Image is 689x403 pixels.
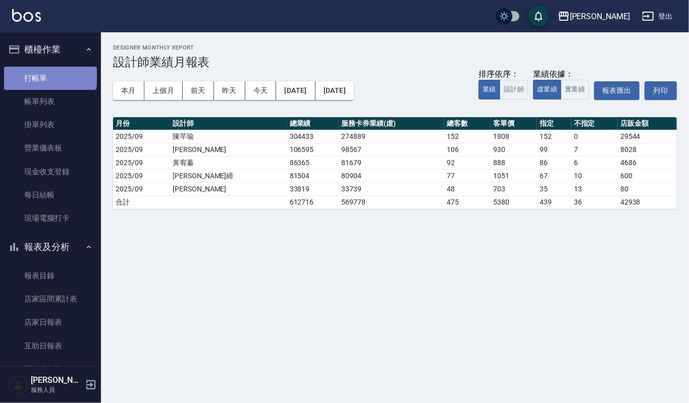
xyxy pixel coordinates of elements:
[276,81,315,100] button: [DATE]
[528,6,549,26] button: save
[4,207,97,230] a: 現場電腦打卡
[113,182,170,195] td: 2025/09
[479,69,528,80] div: 排序依序：
[4,334,97,358] a: 互助日報表
[4,36,97,63] button: 櫃檯作業
[170,169,287,182] td: [PERSON_NAME]締
[4,160,97,183] a: 現金收支登錄
[491,143,537,156] td: 930
[4,264,97,287] a: 報表目錄
[537,117,571,130] th: 指定
[31,375,82,385] h5: [PERSON_NAME]
[339,117,444,130] th: 服務卡券業績(虛)
[214,81,245,100] button: 昨天
[287,117,339,130] th: 總業績
[571,156,618,169] td: 6
[144,81,183,100] button: 上個月
[170,130,287,143] td: 陳芊瑜
[571,143,618,156] td: 7
[571,195,618,209] td: 36
[645,81,677,100] button: 列印
[444,156,491,169] td: 92
[444,169,491,182] td: 77
[618,130,677,143] td: 29544
[618,169,677,182] td: 600
[618,182,677,195] td: 80
[113,55,677,69] h3: 設計師業績月報表
[339,195,444,209] td: 569778
[287,195,339,209] td: 612716
[31,385,82,394] p: 服務人員
[571,169,618,182] td: 10
[638,7,677,26] button: 登出
[170,182,287,195] td: [PERSON_NAME]
[113,44,677,51] h2: Designer Monthly Report
[618,143,677,156] td: 8028
[4,287,97,311] a: 店家區間累計表
[4,358,97,381] a: 互助排行榜
[571,182,618,195] td: 13
[4,183,97,207] a: 每日結帳
[533,80,561,99] button: 虛業績
[4,113,97,136] a: 掛單列表
[339,182,444,195] td: 33739
[537,182,571,195] td: 35
[537,130,571,143] td: 152
[113,156,170,169] td: 2025/09
[491,195,537,209] td: 5380
[500,80,528,99] button: 設計師
[113,117,170,130] th: 月份
[491,130,537,143] td: 1808
[618,117,677,130] th: 店販金額
[287,143,339,156] td: 106595
[170,143,287,156] td: [PERSON_NAME]
[113,130,170,143] td: 2025/09
[4,67,97,90] a: 打帳單
[491,117,537,130] th: 客單價
[113,169,170,182] td: 2025/09
[170,156,287,169] td: 黃宥蓁
[537,169,571,182] td: 67
[339,156,444,169] td: 81679
[8,375,28,395] img: Person
[537,156,571,169] td: 86
[170,117,287,130] th: 設計師
[444,143,491,156] td: 106
[618,195,677,209] td: 42938
[12,9,41,22] img: Logo
[287,156,339,169] td: 86365
[4,90,97,113] a: 帳單列表
[444,195,491,209] td: 475
[537,195,571,209] td: 439
[4,311,97,334] a: 店家日報表
[561,80,589,99] button: 實業績
[315,81,354,100] button: [DATE]
[113,143,170,156] td: 2025/09
[444,130,491,143] td: 152
[339,143,444,156] td: 98567
[339,169,444,182] td: 80904
[113,195,170,209] td: 合計
[537,143,571,156] td: 99
[533,69,589,80] div: 業績依據：
[113,117,677,209] table: a dense table
[287,130,339,143] td: 304433
[183,81,214,100] button: 前天
[4,234,97,260] button: 報表及分析
[339,130,444,143] td: 274889
[444,117,491,130] th: 總客數
[479,80,500,99] button: 業績
[571,117,618,130] th: 不指定
[113,81,144,100] button: 本月
[4,136,97,160] a: 營業儀表板
[571,130,618,143] td: 0
[287,182,339,195] td: 33819
[491,156,537,169] td: 888
[491,182,537,195] td: 703
[287,169,339,182] td: 81504
[618,156,677,169] td: 4686
[594,81,640,100] button: 報表匯出
[444,182,491,195] td: 48
[570,10,630,23] div: [PERSON_NAME]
